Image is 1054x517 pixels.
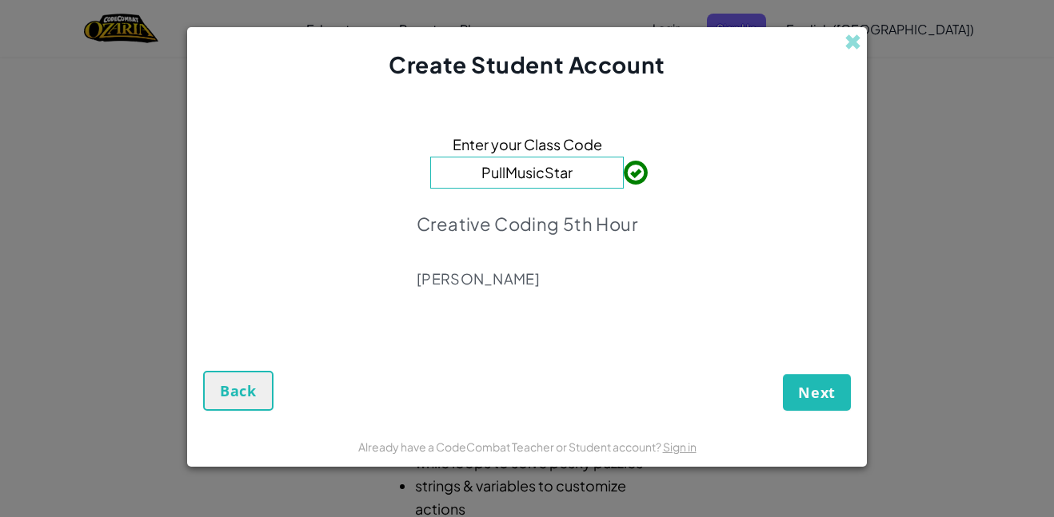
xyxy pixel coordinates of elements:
[453,133,602,156] span: Enter your Class Code
[798,383,836,402] span: Next
[358,439,663,454] span: Already have a CodeCombat Teacher or Student account?
[417,213,637,235] p: Creative Coding 5th Hour
[417,269,637,288] p: [PERSON_NAME]
[389,50,665,78] span: Create Student Account
[663,439,697,454] a: Sign in
[783,374,851,411] button: Next
[203,371,273,411] button: Back
[220,381,257,400] span: Back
